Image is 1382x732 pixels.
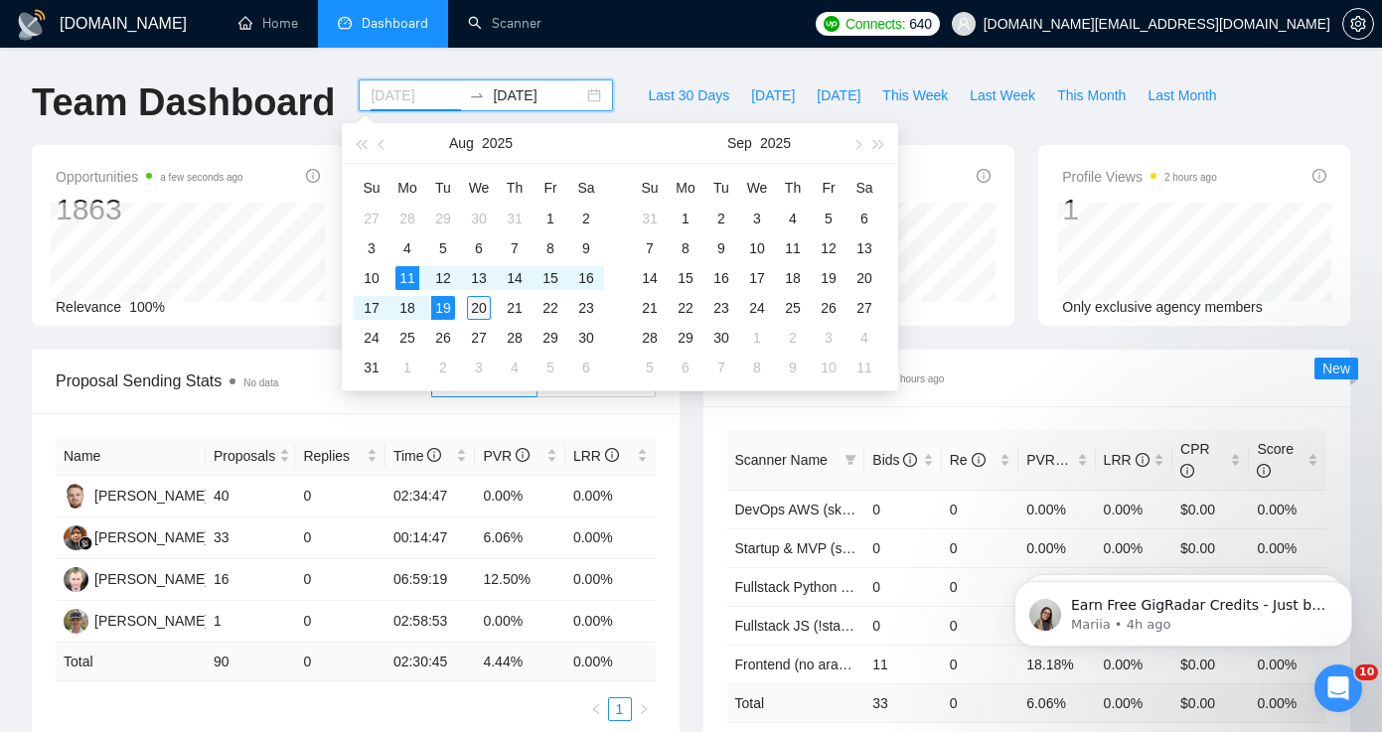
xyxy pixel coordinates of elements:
td: 2025-10-08 [739,353,775,382]
span: LRR [1104,452,1150,468]
span: CPR [1180,441,1210,479]
td: 2025-09-03 [461,353,497,382]
div: 4 [781,207,805,230]
th: Su [632,172,668,204]
button: This Week [871,79,959,111]
button: Sep [727,123,752,163]
span: info-circle [1257,464,1271,478]
span: setting [1343,16,1373,32]
td: $0.00 [1172,490,1249,528]
span: [DATE] [817,84,860,106]
div: [PERSON_NAME] [94,610,209,632]
div: 2 [709,207,733,230]
div: 13 [852,236,876,260]
div: 14 [638,266,662,290]
span: Time [393,448,441,464]
th: Su [354,172,389,204]
td: 2025-10-05 [632,353,668,382]
input: End date [493,84,583,106]
td: 2025-09-07 [632,233,668,263]
th: Sa [846,172,882,204]
div: 20 [852,266,876,290]
div: 9 [574,236,598,260]
div: 10 [360,266,384,290]
td: 2025-09-04 [775,204,811,233]
td: 0 [864,490,941,528]
div: 3 [817,326,841,350]
span: to [469,87,485,103]
li: 1 [608,697,632,721]
th: Sa [568,172,604,204]
div: 12 [817,236,841,260]
img: YN [64,525,88,550]
td: 2025-10-01 [739,323,775,353]
td: 2025-09-03 [739,204,775,233]
span: info-circle [977,169,991,183]
th: We [461,172,497,204]
div: 13 [467,266,491,290]
div: 31 [503,207,527,230]
td: 2025-09-26 [811,293,846,323]
div: 1 [674,207,697,230]
td: 2025-08-21 [497,293,533,323]
td: 2025-09-27 [846,293,882,323]
h1: Team Dashboard [32,79,335,126]
td: 2025-09-08 [668,233,703,263]
td: 2025-08-17 [354,293,389,323]
div: [PERSON_NAME] [94,526,209,548]
td: 40 [206,476,296,517]
th: Th [497,172,533,204]
a: homeHome [238,15,298,32]
td: 2025-08-25 [389,323,425,353]
td: 2025-07-31 [497,204,533,233]
time: 2 hours ago [1164,172,1217,183]
td: 2025-08-02 [568,204,604,233]
span: info-circle [903,453,917,467]
span: Last Week [970,84,1035,106]
td: 2025-08-12 [425,263,461,293]
div: 9 [781,356,805,379]
div: 7 [709,356,733,379]
img: NS [64,609,88,634]
th: Mo [389,172,425,204]
td: 2025-07-28 [389,204,425,233]
td: 2025-09-05 [811,204,846,233]
td: 2025-09-01 [668,204,703,233]
th: Replies [295,437,385,476]
div: 30 [467,207,491,230]
button: [DATE] [740,79,806,111]
span: info-circle [306,169,320,183]
span: Bids [872,452,917,468]
span: Re [950,452,986,468]
td: 2025-08-01 [533,204,568,233]
span: No data [243,377,278,388]
th: Mo [668,172,703,204]
div: 29 [431,207,455,230]
span: info-circle [516,448,530,462]
time: 2 hours ago [892,373,945,384]
div: 14 [503,266,527,290]
div: 11 [781,236,805,260]
td: 2025-09-15 [668,263,703,293]
td: 2025-10-03 [811,323,846,353]
td: 2025-08-05 [425,233,461,263]
div: 6 [852,207,876,230]
span: filter [845,454,856,466]
td: 2025-09-25 [775,293,811,323]
td: 2025-08-22 [533,293,568,323]
td: 2025-09-17 [739,263,775,293]
div: 29 [674,326,697,350]
div: 2 [431,356,455,379]
span: This Week [882,84,948,106]
div: 7 [503,236,527,260]
span: 100% [129,299,165,315]
span: This Month [1057,84,1126,106]
td: 2025-09-02 [425,353,461,382]
span: Score [1257,441,1294,479]
td: 2025-09-16 [703,263,739,293]
a: Frontend (no arab) ([PERSON_NAME]) [735,657,979,672]
td: 2025-09-13 [846,233,882,263]
div: 5 [817,207,841,230]
td: 2025-07-30 [461,204,497,233]
td: 2025-08-03 [354,233,389,263]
